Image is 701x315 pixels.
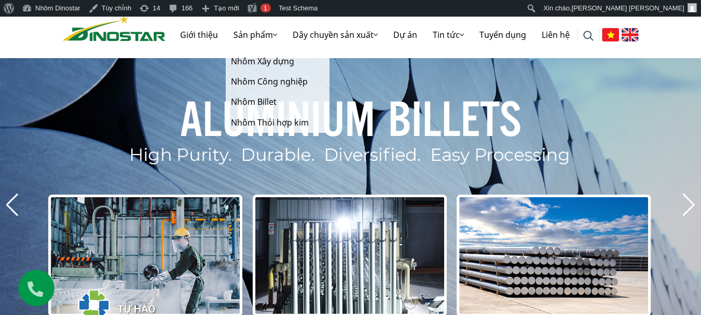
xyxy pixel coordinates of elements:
div: Next slide [682,194,696,216]
a: Dây chuyền sản xuất [285,18,386,51]
a: Nhôm Thỏi hợp kim [226,113,329,133]
a: Liên hệ [534,18,578,51]
img: Tiếng Việt [602,28,619,42]
span: 1 [264,4,267,12]
a: Dự án [386,18,425,51]
a: Nhôm Dinostar [63,13,166,40]
a: Tin tức [425,18,472,51]
a: Giới thiệu [172,18,226,51]
img: English [622,28,639,42]
a: Nhôm Billet [226,92,329,112]
img: Nhôm Dinostar [63,15,166,41]
a: Nhôm Công nghiệp [226,72,329,92]
a: Nhôm Xây dựng [226,51,329,72]
span: [PERSON_NAME] [PERSON_NAME] [572,4,684,12]
a: Sản phẩm [226,18,285,51]
div: Previous slide [5,194,19,216]
a: Tuyển dụng [472,18,534,51]
img: search [583,31,594,41]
